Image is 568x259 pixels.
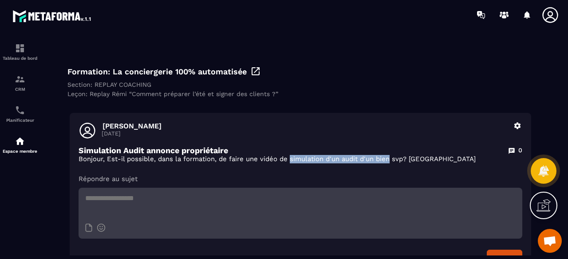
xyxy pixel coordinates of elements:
[2,67,38,98] a: formationformationCRM
[2,56,38,61] p: Tableau de bord
[2,129,38,160] a: automationsautomationsEspace membre
[518,146,522,155] p: 0
[2,118,38,123] p: Planificateur
[102,130,508,137] p: [DATE]
[2,98,38,129] a: schedulerschedulerPlanificateur
[12,8,92,24] img: logo
[15,43,25,54] img: formation
[2,87,38,92] p: CRM
[67,81,533,88] div: Section: REPLAY COACHING
[15,74,25,85] img: formation
[79,146,228,155] p: Simulation Audit annonce propriétaire
[67,66,533,77] div: Formation: La conciergerie 100% automatisée
[79,155,522,163] p: Bonjour, Est-il possible, dans la formation, de faire une vidéo de simulation d'un audit d'un bie...
[15,105,25,116] img: scheduler
[2,149,38,154] p: Espace membre
[15,136,25,147] img: automations
[538,229,562,253] a: Ouvrir le chat
[67,90,533,97] div: Leçon: Replay Rémi “Comment préparer l’été et signer des clients ?”
[2,36,38,67] a: formationformationTableau de bord
[79,174,522,183] p: Répondre au sujet
[103,122,508,130] p: [PERSON_NAME]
